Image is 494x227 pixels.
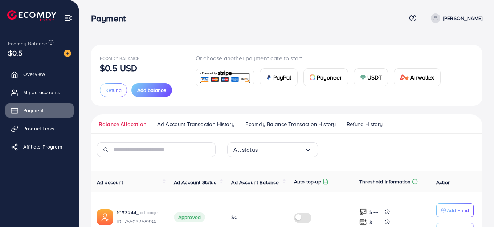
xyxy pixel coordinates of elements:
img: card [198,70,252,85]
span: Product Links [23,125,54,132]
span: Action [436,179,451,186]
span: Ad account [97,179,123,186]
button: Refund [100,83,127,97]
p: $ --- [369,208,378,216]
span: Ad Account Transaction History [157,120,234,128]
a: Product Links [5,121,74,136]
p: $ --- [369,218,378,227]
a: card [196,69,254,86]
p: Add Fund [447,206,469,215]
p: Or choose another payment gate to start [196,54,446,62]
p: $0.5 USD [100,64,137,72]
a: 1032244_jahangeer add account_1757959141318 [117,209,162,216]
button: Add balance [131,83,172,97]
span: PayPal [273,73,291,82]
h3: Payment [91,13,131,24]
span: Refund [105,86,122,94]
p: Threshold information [359,177,411,186]
iframe: Chat [463,194,489,222]
div: <span class='underline'>1032244_jahangeer add account_1757959141318</span></br>7550375833454510087 [117,209,162,226]
a: cardPayPal [260,68,298,86]
img: ic-ads-acc.e4c84228.svg [97,209,113,225]
img: image [64,50,71,57]
span: $0 [231,214,237,221]
span: Ecomdy Balance [100,55,139,61]
span: USDT [367,73,382,82]
span: ID: 7550375833454510087 [117,218,162,225]
p: [PERSON_NAME] [443,14,482,23]
a: Affiliate Program [5,139,74,154]
span: Refund History [347,120,383,128]
span: All status [233,144,258,155]
img: card [400,74,409,80]
span: Airwallex [410,73,434,82]
span: Approved [174,212,205,222]
img: top-up amount [359,208,367,216]
span: Balance Allocation [99,120,146,128]
span: Ecomdy Balance Transaction History [245,120,336,128]
span: $0.5 [8,48,23,58]
button: Add Fund [436,203,474,217]
span: Affiliate Program [23,143,62,150]
span: Ad Account Balance [231,179,279,186]
div: Search for option [227,142,318,157]
span: Overview [23,70,45,78]
span: Ad Account Status [174,179,217,186]
span: Payoneer [317,73,342,82]
span: Add balance [137,86,166,94]
a: My ad accounts [5,85,74,100]
span: My ad accounts [23,89,60,96]
img: card [360,74,366,80]
a: [PERSON_NAME] [428,13,482,23]
img: card [266,74,272,80]
a: Payment [5,103,74,118]
span: Ecomdy Balance [8,40,47,47]
a: Overview [5,67,74,81]
span: Payment [23,107,44,114]
img: top-up amount [359,218,367,226]
p: Auto top-up [294,177,321,186]
a: cardAirwallex [394,68,440,86]
img: logo [7,10,56,21]
a: cardUSDT [354,68,388,86]
a: cardPayoneer [303,68,348,86]
img: card [310,74,315,80]
img: menu [64,14,72,22]
input: Search for option [258,144,305,155]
